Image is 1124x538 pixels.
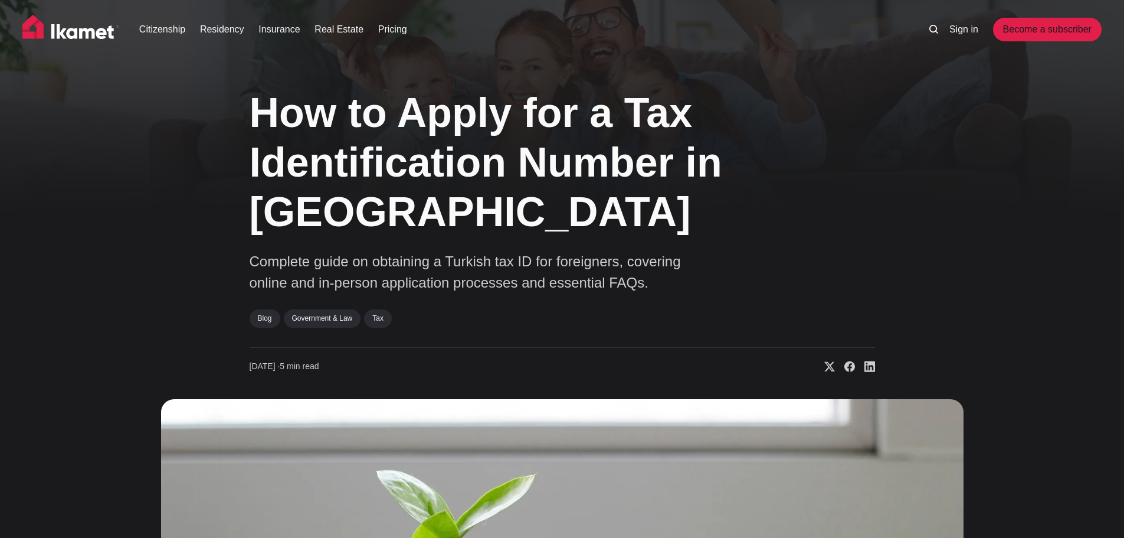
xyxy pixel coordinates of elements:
[250,88,757,237] h1: How to Apply for a Tax Identification Number in [GEOGRAPHIC_DATA]
[22,15,119,44] img: Ikamet home
[139,22,185,37] a: Citizenship
[200,22,244,37] a: Residency
[250,309,280,327] a: Blog
[815,361,835,373] a: Share on X
[250,361,319,373] time: 5 min read
[949,22,978,37] a: Sign in
[314,22,363,37] a: Real Estate
[835,361,855,373] a: Share on Facebook
[284,309,361,327] a: Government & Law
[258,22,300,37] a: Insurance
[364,309,392,327] a: Tax
[250,251,722,294] p: Complete guide on obtaining a Turkish tax ID for foreigners, covering online and in-person applic...
[250,361,280,371] span: [DATE] ∙
[855,361,875,373] a: Share on Linkedin
[378,22,407,37] a: Pricing
[993,18,1102,41] a: Become a subscriber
